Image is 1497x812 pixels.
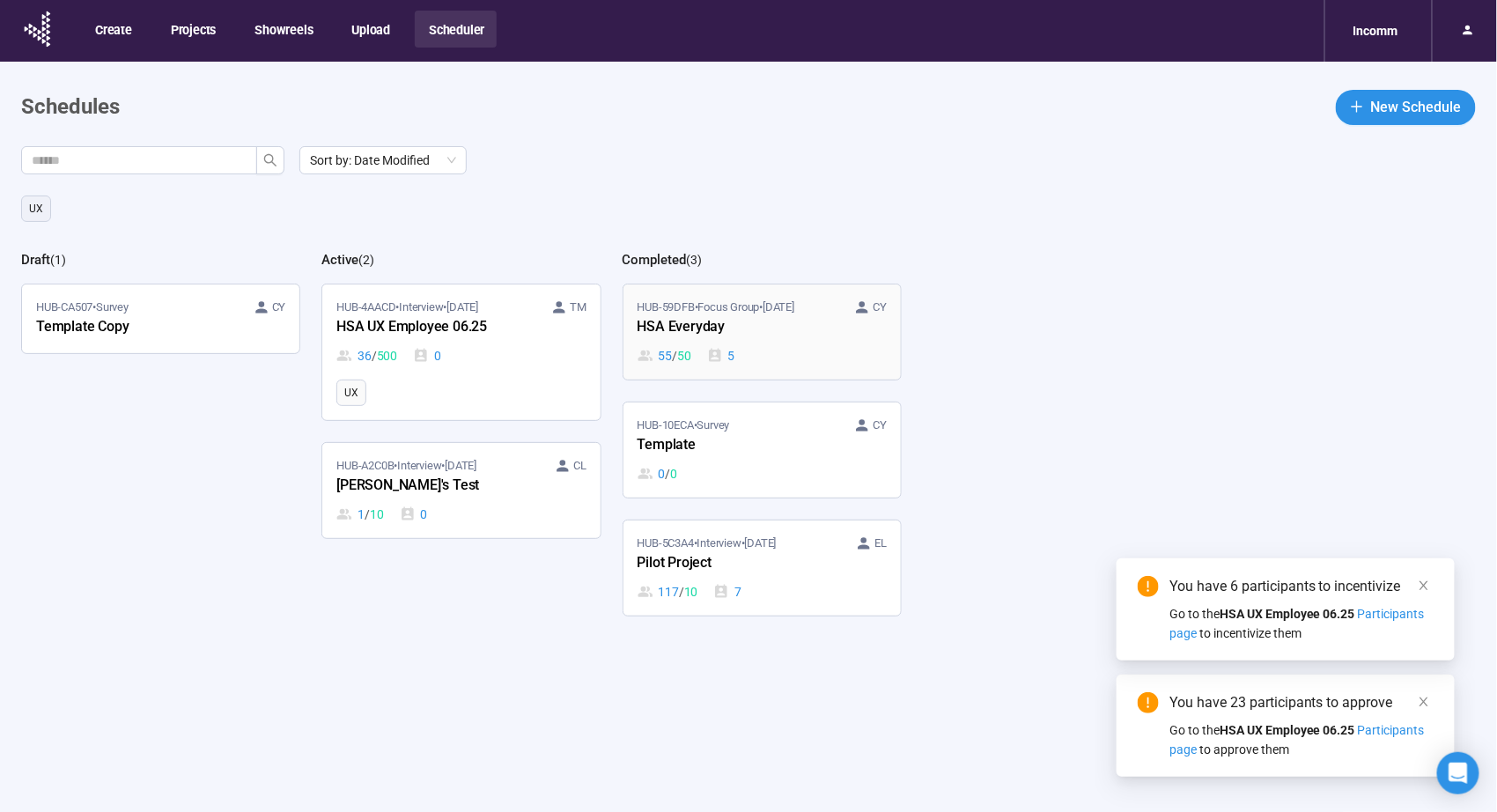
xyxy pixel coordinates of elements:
[446,300,478,314] time: [DATE]
[638,299,794,316] span: HUB-59DFB • Focus Group •
[687,253,703,267] span: ( 3 )
[358,253,374,267] span: ( 2 )
[256,146,284,174] button: search
[745,536,777,550] time: [DATE]
[1169,720,1434,759] div: Go to the to approve them
[263,153,277,167] span: search
[344,384,358,402] span: UX
[638,346,691,365] div: 55
[322,284,600,420] a: HUB-4AACD•Interview•[DATE] TMHSA UX Employee 06.2536 / 5000UX
[21,91,120,124] h1: Schedules
[36,299,129,316] span: HUB-CA507 • Survey
[665,464,670,484] span: /
[336,505,383,524] div: 1
[638,582,698,602] div: 117
[415,11,497,48] button: Scheduler
[623,520,901,616] a: HUB-5C3A4•Interview•[DATE] ELPilot Project117 / 107
[1437,752,1479,794] div: Open Intercom Messenger
[337,11,402,48] button: Upload
[670,464,677,484] span: 0
[1350,100,1364,114] span: plus
[1343,14,1409,48] div: Incomm
[638,417,730,434] span: HUB-10ECA • Survey
[29,200,43,218] span: UX
[713,582,741,602] div: 7
[322,443,600,538] a: HUB-A2C0B•Interview•[DATE] CL[PERSON_NAME]'s Test1 / 100
[1169,692,1434,713] div: You have 23 participants to approve
[573,457,586,475] span: CL
[413,346,441,365] div: 0
[336,346,397,365] div: 36
[321,252,358,268] h2: Active
[638,434,831,457] div: Template
[1220,723,1355,737] strong: HSA UX Employee 06.25
[1371,96,1462,118] span: New Schedule
[21,252,50,268] h2: Draft
[445,459,476,472] time: [DATE]
[672,346,677,365] span: /
[365,505,370,524] span: /
[684,582,698,602] span: 10
[372,346,377,365] span: /
[336,457,476,475] span: HUB-A2C0B • Interview •
[623,252,687,268] h2: Completed
[1169,604,1434,643] div: Go to the to incentivize them
[336,475,530,498] div: [PERSON_NAME]'s Test
[638,535,777,552] span: HUB-5C3A4 • Interview •
[36,316,230,339] div: Template Copy
[377,346,397,365] span: 500
[638,464,677,484] div: 0
[1418,696,1430,708] span: close
[272,299,286,316] span: CY
[763,300,794,314] time: [DATE]
[873,417,887,434] span: CY
[1220,607,1355,621] strong: HSA UX Employee 06.25
[240,11,325,48] button: Showreels
[22,284,299,353] a: HUB-CA507•Survey CYTemplate Copy
[677,346,691,365] span: 50
[336,316,530,339] div: HSA UX Employee 06.25
[623,284,901,380] a: HUB-59DFB•Focus Group•[DATE] CYHSA Everyday55 / 505
[623,402,901,498] a: HUB-10ECA•Survey CYTemplate0 / 0
[1336,90,1476,125] button: plusNew Schedule
[1138,692,1159,713] span: exclamation-circle
[570,299,586,316] span: TM
[50,253,66,267] span: ( 1 )
[874,535,887,552] span: EL
[1418,579,1430,592] span: close
[370,505,384,524] span: 10
[873,299,887,316] span: CY
[81,11,144,48] button: Create
[638,552,831,575] div: Pilot Project
[157,11,228,48] button: Projects
[679,582,684,602] span: /
[400,505,428,524] div: 0
[310,147,456,173] span: Sort by: Date Modified
[336,299,478,316] span: HUB-4AACD • Interview •
[1138,576,1159,597] span: exclamation-circle
[1169,576,1434,597] div: You have 6 participants to incentivize
[707,346,735,365] div: 5
[638,316,831,339] div: HSA Everyday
